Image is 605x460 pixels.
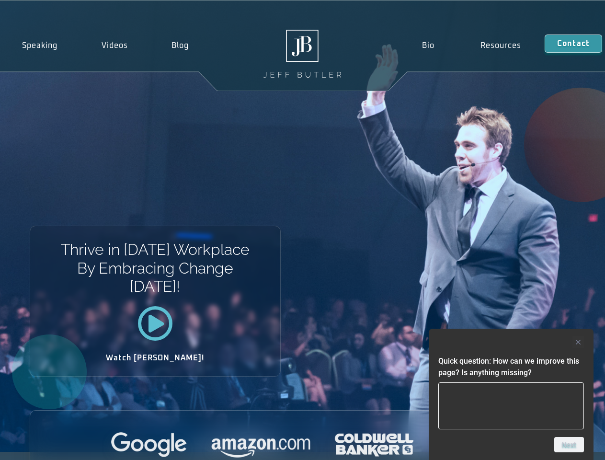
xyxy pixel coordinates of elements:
[149,34,211,57] a: Blog
[438,356,584,379] h2: Quick question: How can we improve this page? Is anything missing?
[557,40,590,47] span: Contact
[399,34,544,57] nav: Menu
[399,34,457,57] a: Bio
[438,336,584,452] div: Quick question: How can we improve this page? Is anything missing?
[80,34,150,57] a: Videos
[60,241,250,296] h1: Thrive in [DATE] Workplace By Embracing Change [DATE]!
[457,34,545,57] a: Resources
[554,437,584,452] button: Next question
[64,354,247,362] h2: Watch [PERSON_NAME]!
[572,336,584,348] button: Hide survey
[545,34,602,53] a: Contact
[438,382,584,429] textarea: Quick question: How can we improve this page? Is anything missing?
